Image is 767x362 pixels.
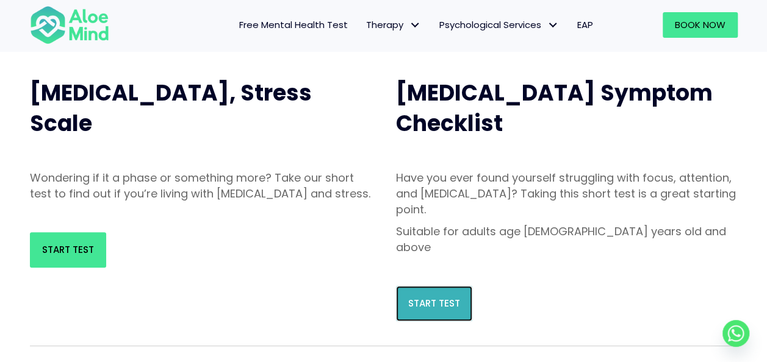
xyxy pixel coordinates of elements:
[30,232,106,268] a: Start Test
[544,16,562,34] span: Psychological Services: submenu
[125,12,602,38] nav: Menu
[42,243,94,256] span: Start Test
[30,5,109,45] img: Aloe mind Logo
[396,224,738,255] p: Suitable for adults age [DEMOGRAPHIC_DATA] years old and above
[396,286,472,321] a: Start Test
[675,18,726,31] span: Book Now
[30,170,372,202] p: Wondering if it a phase or something more? Take our short test to find out if you’re living with ...
[408,297,460,310] span: Start Test
[406,16,424,34] span: Therapy: submenu
[396,77,713,139] span: [MEDICAL_DATA] Symptom Checklist
[430,12,568,38] a: Psychological ServicesPsychological Services: submenu
[230,12,357,38] a: Free Mental Health Test
[366,18,421,31] span: Therapy
[577,18,593,31] span: EAP
[30,77,312,139] span: [MEDICAL_DATA], Stress Scale
[439,18,559,31] span: Psychological Services
[663,12,738,38] a: Book Now
[357,12,430,38] a: TherapyTherapy: submenu
[568,12,602,38] a: EAP
[239,18,348,31] span: Free Mental Health Test
[396,170,738,218] p: Have you ever found yourself struggling with focus, attention, and [MEDICAL_DATA]? Taking this sh...
[722,320,749,347] a: Whatsapp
